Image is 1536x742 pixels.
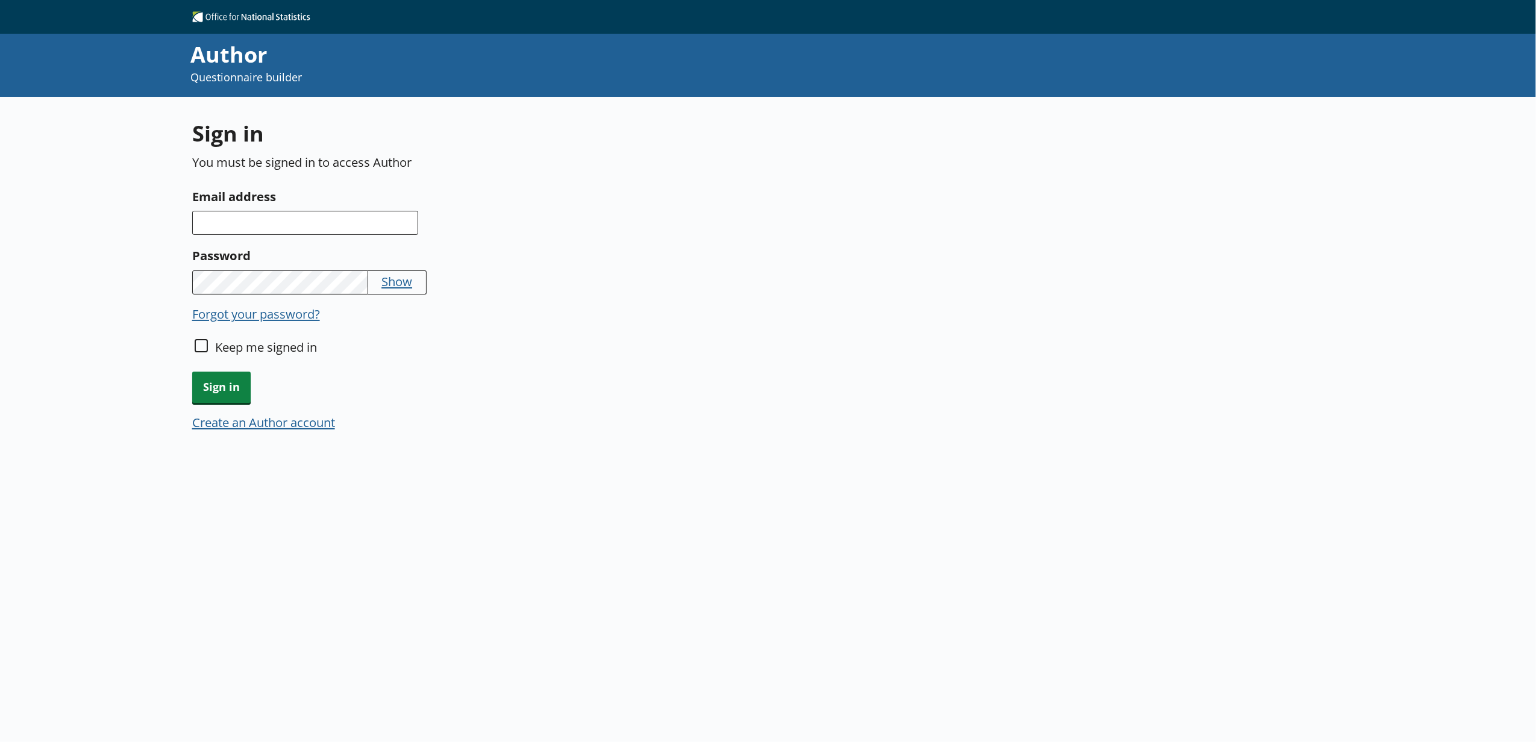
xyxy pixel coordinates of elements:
label: Email address [192,187,951,206]
p: Questionnaire builder [190,70,1039,85]
label: Password [192,246,951,265]
div: Author [190,40,1039,70]
button: Create an Author account [192,414,335,431]
label: Keep me signed in [215,338,317,355]
button: Forgot your password? [192,305,320,322]
p: You must be signed in to access Author [192,154,951,170]
h1: Sign in [192,119,951,148]
button: Show [381,273,412,290]
button: Sign in [192,372,251,402]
